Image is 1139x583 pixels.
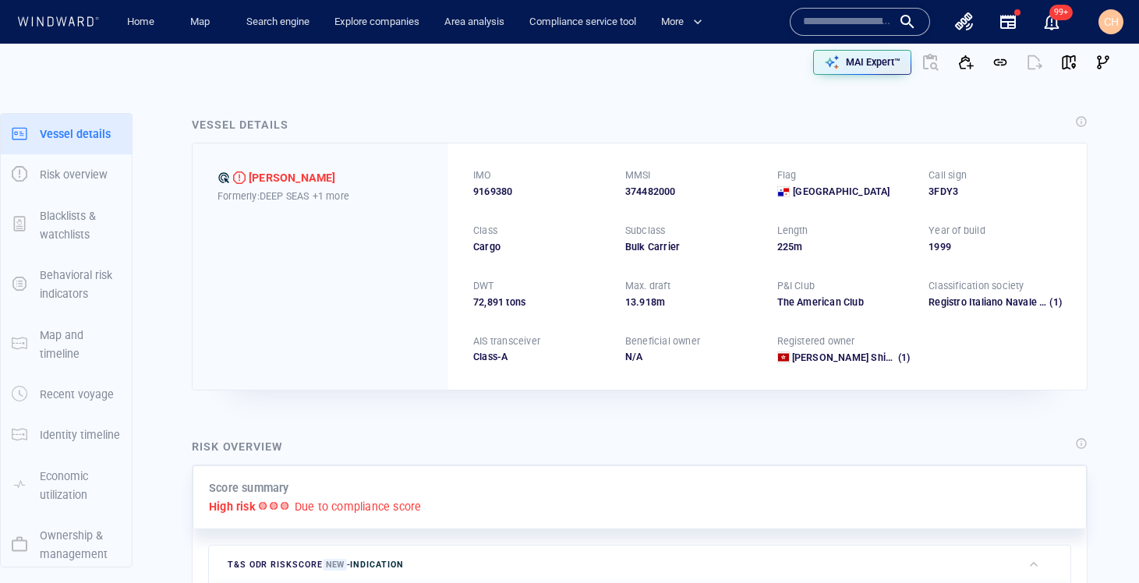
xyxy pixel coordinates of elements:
a: Recent voyage [1,387,132,401]
p: High risk [209,497,256,516]
p: P&I Club [777,279,815,293]
div: T&S ODR defined risk: indication [218,171,230,184]
a: Compliance service tool [523,9,642,36]
a: Search engine [240,9,316,36]
p: Classification society [929,279,1024,293]
span: 99+ [1049,5,1073,20]
div: Risk overview [192,437,283,456]
iframe: Chat [1073,513,1127,571]
p: Identity timeline [40,426,120,444]
div: 72,891 tons [473,295,607,309]
span: Eunice Shipping Limited [792,352,947,363]
button: View on map [1052,45,1086,79]
a: Explore companies [328,9,426,36]
button: CH [1095,6,1127,37]
p: Max. draft [625,279,670,293]
button: 99+ [1033,3,1070,41]
a: [PERSON_NAME] Shipping Limited (1) [792,351,911,365]
span: 13 [625,296,636,308]
a: Home [121,9,161,36]
button: Ownership & management [1,515,132,575]
p: Risk overview [40,165,108,184]
div: [PERSON_NAME] [249,168,336,187]
span: . [636,296,639,308]
span: (1) [895,351,910,365]
span: [GEOGRAPHIC_DATA] [793,185,890,199]
button: Add to vessel list [949,45,983,79]
div: 374482000 [625,185,759,199]
p: +1 more [313,188,349,204]
div: Bulk Carrier [625,240,759,254]
p: Recent voyage [40,385,114,404]
div: Registro Italiano Navale (RINA) [929,295,1062,309]
a: Behavioral risk indicators [1,277,132,291]
span: 9169380 [473,185,512,199]
p: MMSI [625,168,651,182]
span: (1) [1047,295,1062,309]
button: Home [115,9,165,36]
span: CH [1104,16,1119,28]
div: Registro Italiano Navale (RINA) [929,295,1047,309]
p: Subclass [625,224,666,238]
a: Blacklists & watchlists [1,217,132,231]
p: Economic utilization [40,467,121,505]
p: Vessel details [40,125,111,143]
span: N/A [625,351,643,362]
span: 918 [639,296,656,308]
p: IMO [473,168,492,182]
p: DWT [473,279,494,293]
a: Map and timeline [1,336,132,351]
span: T&S ODR risk score - [228,559,404,571]
a: Risk overview [1,167,132,182]
button: Visual Link Analysis [1086,45,1120,79]
div: Cargo [473,240,607,254]
button: Identity timeline [1,415,132,455]
div: Vessel details [192,115,288,134]
p: Class [473,224,497,238]
button: Vessel details [1,114,132,154]
span: 225 [777,241,794,253]
span: Class-A [473,351,508,362]
a: Ownership & management [1,537,132,552]
button: Blacklists & watchlists [1,196,132,256]
p: AIS transceiver [473,334,540,348]
p: Behavioral risk indicators [40,266,121,304]
p: MAI Expert™ [846,55,900,69]
p: Beneficial owner [625,334,700,348]
button: Risk overview [1,154,132,195]
button: Economic utilization [1,456,132,516]
button: Get link [983,45,1017,79]
div: Formerly: DEEP SEAS [218,188,423,204]
div: 1999 [929,240,1062,254]
a: Area analysis [438,9,511,36]
button: Behavioral risk indicators [1,255,132,315]
p: Score summary [209,479,289,497]
span: New [323,559,347,571]
div: 3FDY3 [929,185,1062,199]
button: Recent voyage [1,374,132,415]
span: m [656,296,665,308]
span: m [794,241,802,253]
p: Year of build [929,224,985,238]
a: Map [184,9,221,36]
p: Length [777,224,808,238]
span: Indication [350,560,403,570]
button: Map and timeline [1,315,132,375]
p: Due to compliance score [295,497,422,516]
span: EUNICE [249,168,336,187]
p: Map and timeline [40,326,121,364]
span: More [661,13,702,31]
button: MAI Expert™ [813,50,911,75]
button: More [655,9,716,36]
div: The American Club [777,295,911,309]
p: Registered owner [777,334,855,348]
div: Notification center [1042,12,1061,31]
p: Blacklists & watchlists [40,207,121,245]
a: Identity timeline [1,427,132,442]
a: Vessel details [1,125,132,140]
p: Flag [777,168,797,182]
